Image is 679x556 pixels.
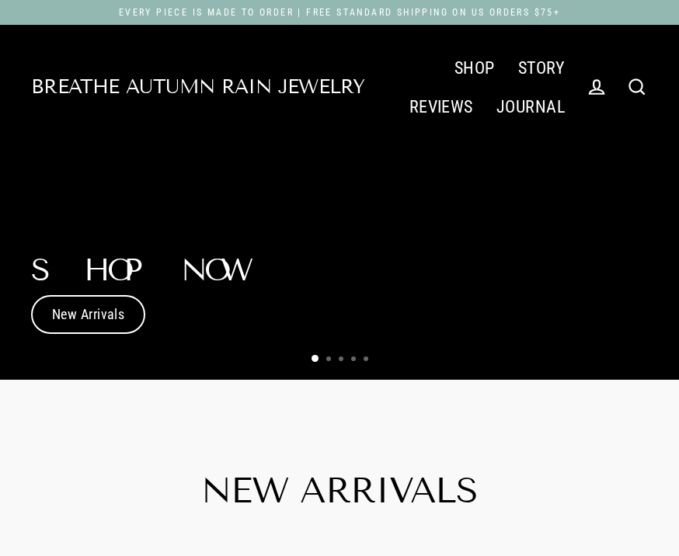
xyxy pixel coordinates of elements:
[31,78,364,97] a: Breathe Autumn Rain Jewelry
[31,473,648,509] h2: New Arrivals
[312,355,319,362] li: Page dot 1
[351,356,356,361] li: Page dot 4
[398,87,485,126] a: REVIEWS
[443,48,507,87] a: SHOP
[364,48,576,126] div: Primary
[507,48,576,87] a: STORY
[485,87,576,126] a: JOURNAL
[31,295,145,334] a: New Arrivals
[339,356,343,361] li: Page dot 3
[31,255,235,286] h2: Shop Now
[326,356,331,361] li: Page dot 2
[364,356,368,361] li: Page dot 5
